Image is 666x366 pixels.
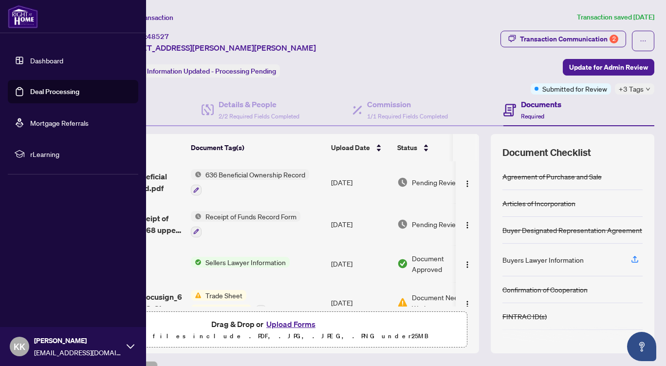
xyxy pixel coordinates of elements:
[520,31,618,47] div: Transaction Communication
[619,83,644,95] span: +3 Tags
[191,257,290,268] button: Status IconSellers Lawyer Information
[460,174,475,190] button: Logo
[502,198,575,209] div: Articles of Incorporation
[327,282,393,324] td: [DATE]
[30,149,131,159] span: rLearning
[191,211,300,237] button: Status IconReceipt of Funds Record Form
[412,253,472,274] span: Document Approved
[640,38,647,44] span: ellipsis
[147,67,276,76] span: Information Updated - Processing Pending
[327,161,393,203] td: [DATE]
[327,245,393,282] td: [DATE]
[30,87,79,96] a: Deal Processing
[211,318,318,330] span: Drag & Drop or
[397,258,408,269] img: Document Status
[502,225,642,235] div: Buyer Designated Representation Agreement
[463,221,471,229] img: Logo
[646,87,650,92] span: down
[460,256,475,271] button: Logo
[412,177,461,188] span: Pending Review
[191,169,309,195] button: Status Icon636 Beneficial Ownership Record
[412,292,472,313] span: Document Needs Work
[191,211,202,222] img: Status Icon
[502,284,588,295] div: Confirmation of Cooperation
[521,98,561,110] h4: Documents
[219,98,299,110] h4: Details & People
[191,257,202,268] img: Status Icon
[121,13,173,22] span: View Transaction
[521,113,544,120] span: Required
[34,347,122,358] span: [EMAIL_ADDRESS][DOMAIN_NAME]
[367,113,448,120] span: 1/1 Required Fields Completed
[397,297,408,308] img: Document Status
[14,340,25,353] span: KK
[121,42,316,54] span: [STREET_ADDRESS][PERSON_NAME][PERSON_NAME]
[500,31,626,47] button: Transaction Communication2
[502,171,602,182] div: Agreement of Purchase and Sale
[412,219,461,230] span: Pending Review
[502,254,584,265] div: Buyers Lawyer Information
[191,169,202,180] img: Status Icon
[30,118,89,127] a: Mortgage Referrals
[502,146,591,159] span: Document Checklist
[30,56,63,65] a: Dashboard
[191,290,202,301] img: Status Icon
[463,180,471,188] img: Logo
[191,305,202,315] img: Status Icon
[460,216,475,232] button: Logo
[327,134,393,161] th: Upload Date
[367,98,448,110] h4: Commission
[263,318,318,330] button: Upload Forms
[187,134,327,161] th: Document Tag(s)
[327,203,393,245] td: [DATE]
[202,290,246,301] span: Trade Sheet
[202,257,290,268] span: Sellers Lawyer Information
[610,35,618,43] div: 2
[397,219,408,230] img: Document Status
[202,305,252,315] span: To be Revised
[542,83,607,94] span: Submitted for Review
[569,59,648,75] span: Update for Admin Review
[393,134,476,161] th: Status
[627,332,656,361] button: Open asap
[202,169,309,180] span: 636 Beneficial Ownership Record
[331,142,370,153] span: Upload Date
[577,12,654,23] article: Transaction saved [DATE]
[191,290,266,316] button: Status IconTrade SheetStatus IconTo be Revised
[147,32,169,41] span: 48527
[219,113,299,120] span: 2/2 Required Fields Completed
[69,330,461,342] p: Supported files include .PDF, .JPG, .JPEG, .PNG under 25 MB
[34,335,122,346] span: [PERSON_NAME]
[397,142,417,153] span: Status
[463,261,471,269] img: Logo
[397,177,408,188] img: Document Status
[460,295,475,310] button: Logo
[563,59,654,76] button: Update for Admin Review
[502,311,547,322] div: FINTRAC ID(s)
[463,300,471,308] img: Logo
[63,312,467,348] span: Drag & Drop orUpload FormsSupported files include .PDF, .JPG, .JPEG, .PNG under25MB
[8,5,38,28] img: logo
[121,64,280,77] div: Status:
[202,211,300,222] span: Receipt of Funds Record Form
